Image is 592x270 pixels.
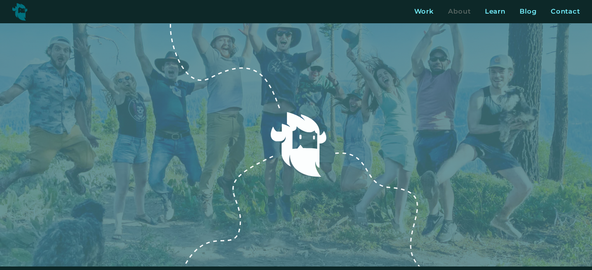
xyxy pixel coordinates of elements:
a: Work [414,7,434,17]
a: Blog [520,7,537,17]
a: Learn [485,7,506,17]
a: Contact [551,7,580,17]
a: About [448,7,471,17]
img: yeti logo icon [12,3,28,21]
